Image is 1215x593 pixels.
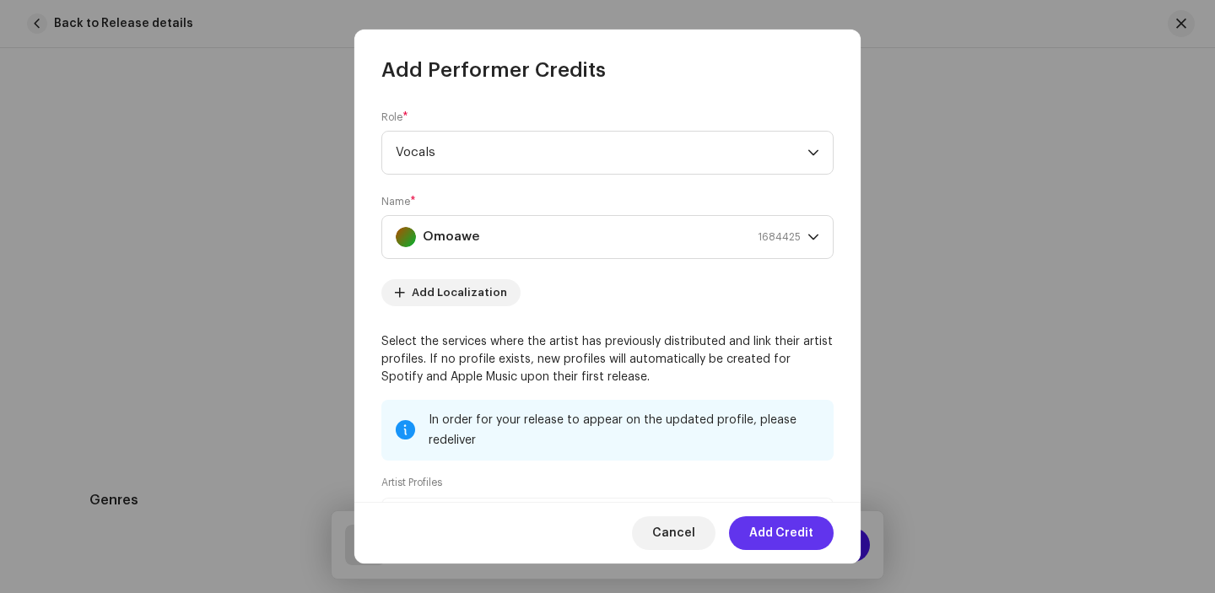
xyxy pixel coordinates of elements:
div: dropdown trigger [807,216,819,258]
label: Name [381,195,416,208]
button: Add Credit [729,516,834,550]
button: Cancel [632,516,715,550]
span: 1684425 [758,216,801,258]
div: dropdown trigger [807,132,819,174]
strong: Omoawe [423,216,479,258]
span: Omoawe [396,216,807,258]
span: Add Credit [749,516,813,550]
span: Cancel [652,516,695,550]
div: In order for your release to appear on the updated profile, please redeliver [429,410,820,450]
p: Select the services where the artist has previously distributed and link their artist profiles. I... [381,333,834,386]
span: Add Performer Credits [381,57,606,84]
small: Artist Profiles [381,474,442,491]
label: Role [381,111,408,124]
button: Add Localization [381,279,521,306]
span: Vocals [396,132,807,174]
span: Add Localization [412,276,507,310]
